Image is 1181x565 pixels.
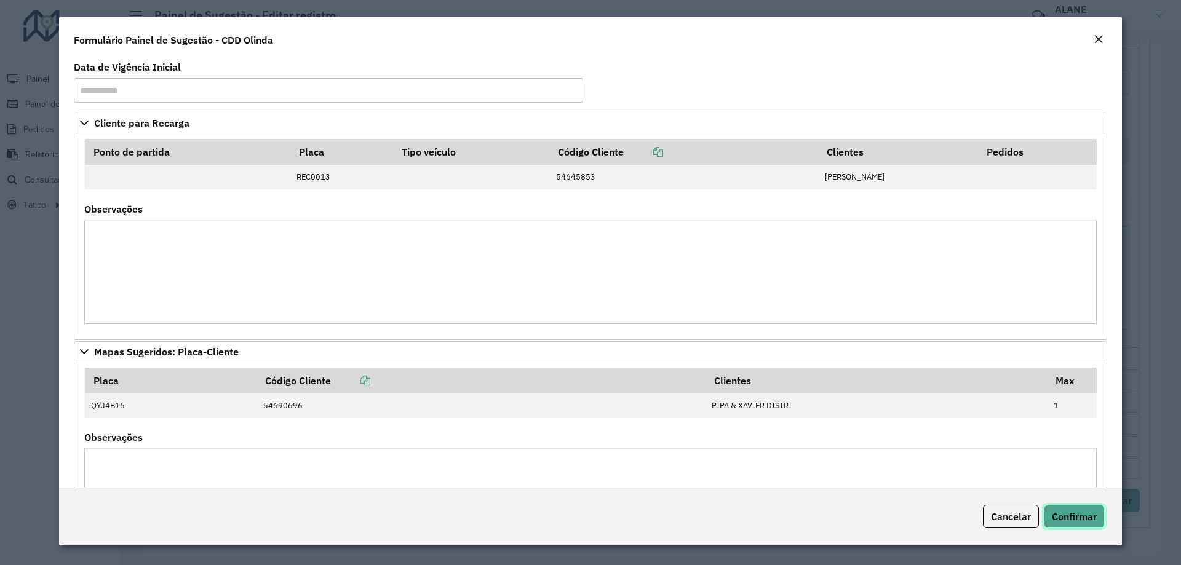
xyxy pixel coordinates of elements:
[331,374,370,387] a: Copiar
[706,393,1048,418] td: PIPA & XAVIER DISTRI
[818,165,978,189] td: [PERSON_NAME]
[1044,505,1105,528] button: Confirmar
[549,139,818,165] th: Código Cliente
[256,368,706,393] th: Código Cliente
[1052,510,1097,523] span: Confirmar
[84,430,143,444] label: Observações
[74,341,1107,362] a: Mapas Sugeridos: Placa-Cliente
[1048,368,1097,393] th: Max
[94,118,189,128] span: Cliente para Recarga
[290,139,393,165] th: Placa
[549,165,818,189] td: 54645853
[1094,34,1103,44] em: Fechar
[74,133,1107,340] div: Cliente para Recarga
[74,60,181,74] label: Data de Vigência Inicial
[624,146,663,158] a: Copiar
[290,165,393,189] td: REC0013
[991,510,1031,523] span: Cancelar
[74,113,1107,133] a: Cliente para Recarga
[818,139,978,165] th: Clientes
[1048,393,1097,418] td: 1
[1090,32,1107,48] button: Close
[978,139,1096,165] th: Pedidos
[393,139,549,165] th: Tipo veículo
[983,505,1039,528] button: Cancelar
[256,393,706,418] td: 54690696
[84,202,143,216] label: Observações
[85,393,257,418] td: QYJ4B16
[85,139,290,165] th: Ponto de partida
[85,368,257,393] th: Placa
[74,33,273,47] h4: Formulário Painel de Sugestão - CDD Olinda
[94,347,239,357] span: Mapas Sugeridos: Placa-Cliente
[706,368,1048,393] th: Clientes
